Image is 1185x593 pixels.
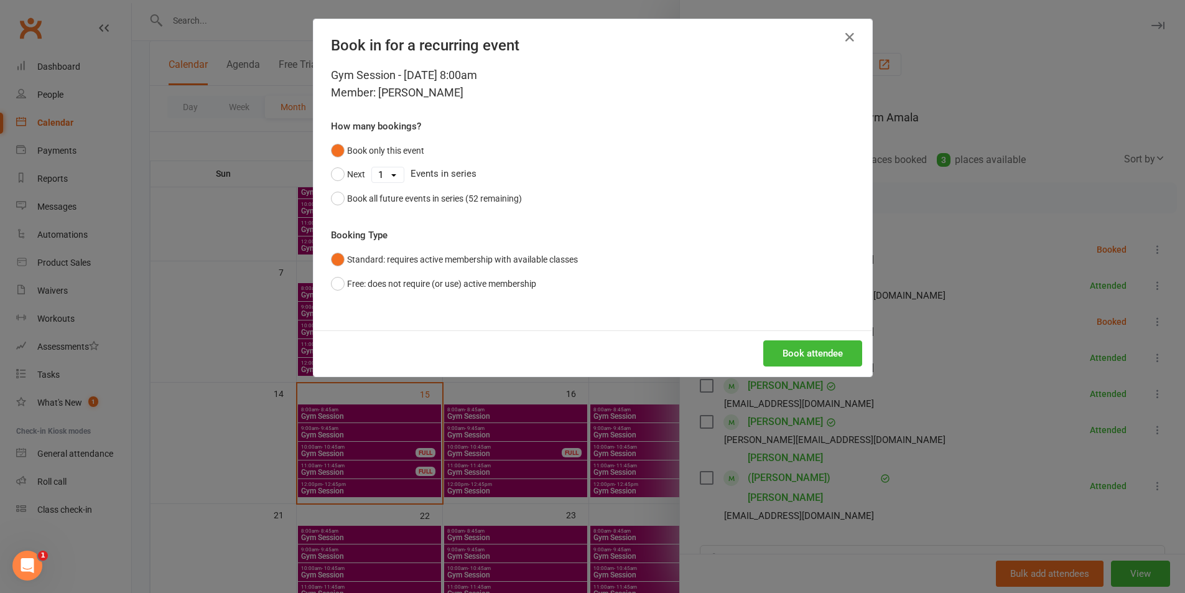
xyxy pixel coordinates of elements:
[331,228,388,243] label: Booking Type
[840,27,860,47] button: Close
[331,248,578,271] button: Standard: requires active membership with available classes
[38,551,48,561] span: 1
[331,162,365,186] button: Next
[331,37,855,54] h4: Book in for a recurring event
[331,67,855,101] div: Gym Session - [DATE] 8:00am Member: [PERSON_NAME]
[331,139,424,162] button: Book only this event
[331,162,855,186] div: Events in series
[331,187,522,210] button: Book all future events in series (52 remaining)
[763,340,862,367] button: Book attendee
[331,119,421,134] label: How many bookings?
[12,551,42,581] iframe: Intercom live chat
[331,272,536,296] button: Free: does not require (or use) active membership
[347,192,522,205] div: Book all future events in series (52 remaining)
